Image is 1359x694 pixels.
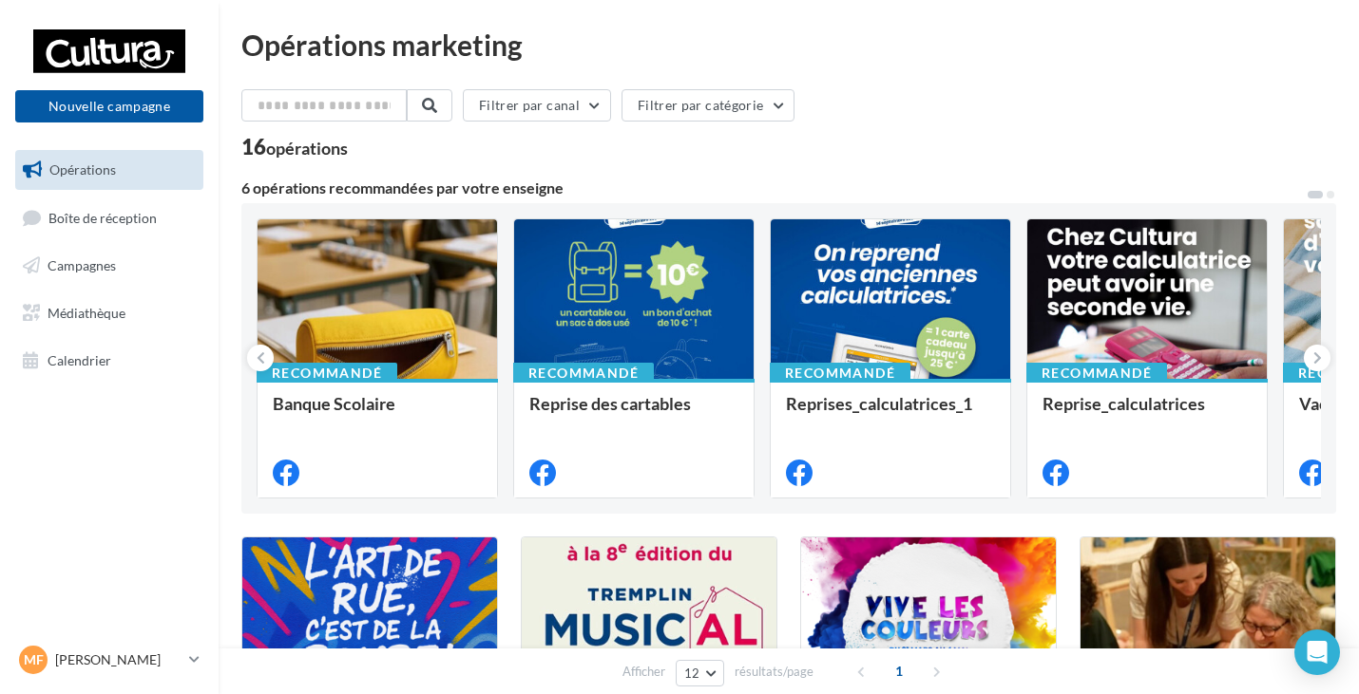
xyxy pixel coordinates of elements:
[529,393,691,414] span: Reprise des cartables
[241,30,1336,59] div: Opérations marketing
[463,89,611,122] button: Filtrer par canal
[15,90,203,122] button: Nouvelle campagne
[11,293,207,333] a: Médiathèque
[786,393,972,414] span: Reprises_calculatrices_1
[273,393,395,414] span: Banque Scolaire
[11,246,207,286] a: Campagnes
[1043,393,1205,414] span: Reprise_calculatrices
[11,341,207,381] a: Calendrier
[622,663,665,681] span: Afficher
[735,663,813,681] span: résultats/page
[684,666,700,681] span: 12
[241,137,348,158] div: 16
[48,209,157,225] span: Boîte de réception
[11,150,207,190] a: Opérations
[1026,363,1167,384] div: Recommandé
[770,363,910,384] div: Recommandé
[676,660,724,686] button: 12
[49,161,116,178] span: Opérations
[241,180,1306,196] div: 6 opérations recommandées par votre enseigne
[1294,629,1340,675] div: Open Intercom Messenger
[48,257,116,273] span: Campagnes
[48,305,125,321] span: Médiathèque
[622,89,794,122] button: Filtrer par catégorie
[513,363,654,384] div: Recommandé
[24,650,44,669] span: MF
[266,140,348,157] div: opérations
[48,351,111,367] span: Calendrier
[55,650,182,669] p: [PERSON_NAME]
[15,642,203,678] a: MF [PERSON_NAME]
[11,197,207,238] a: Boîte de réception
[257,363,397,384] div: Recommandé
[884,656,914,686] span: 1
